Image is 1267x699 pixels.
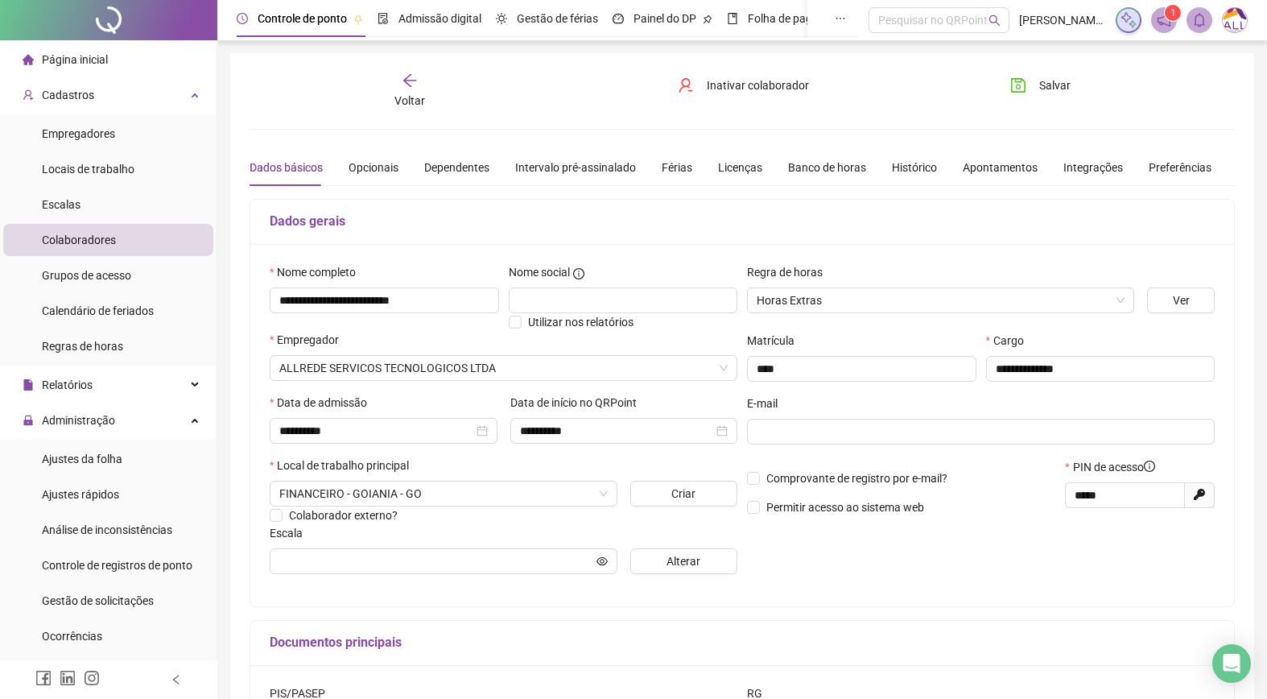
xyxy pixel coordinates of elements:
[496,13,507,24] span: sun
[270,263,366,281] label: Nome completo
[270,212,1215,231] h5: Dados gerais
[42,559,192,572] span: Controle de registros de ponto
[42,630,102,643] span: Ocorrências
[42,414,115,427] span: Administração
[727,13,738,24] span: book
[279,356,728,380] span: ALLREDE SERVICOS TECNOLOGICOS LTDA
[1063,159,1123,176] div: Integrações
[666,72,821,98] button: Inativar colaborador
[42,127,115,140] span: Empregadores
[424,159,489,176] div: Dependentes
[42,163,134,176] span: Locais de trabalho
[1170,7,1176,19] span: 1
[630,481,737,507] button: Criar
[1223,8,1247,32] img: 75003
[1212,644,1251,683] div: Open Intercom Messenger
[515,159,636,176] div: Intervalo pré-assinalado
[378,13,389,24] span: file-done
[718,159,762,176] div: Licenças
[509,263,570,281] span: Nome social
[42,378,93,391] span: Relatórios
[1144,461,1155,472] span: info-circle
[23,89,34,101] span: user-add
[250,159,323,176] div: Dados básicos
[510,394,647,412] label: Data de início no QRPoint
[703,14,712,24] span: pushpin
[892,159,937,176] div: Histórico
[270,524,313,542] label: Escala
[398,12,481,25] span: Admissão digital
[573,268,584,279] span: info-circle
[270,331,349,349] label: Empregador
[42,89,94,101] span: Cadastros
[1073,458,1155,476] span: PIN de acesso
[279,482,608,506] span: RUA 115 SETOR SUL
[613,13,624,24] span: dashboard
[42,53,108,66] span: Página inicial
[747,332,805,349] label: Matrícula
[42,234,116,246] span: Colaboradores
[747,395,788,412] label: E-mail
[1192,13,1207,27] span: bell
[528,316,633,329] span: Utilizar nos relatórios
[633,12,696,25] span: Painel do DP
[270,457,419,474] label: Local de trabalho principal
[237,13,248,24] span: clock-circle
[757,288,1125,312] span: Horas Extras
[986,332,1034,349] label: Cargo
[678,77,694,93] span: user-delete
[1019,11,1106,29] span: [PERSON_NAME] - ALLREDE
[42,453,122,465] span: Ajustes da folha
[662,159,692,176] div: Férias
[353,14,363,24] span: pushpin
[23,415,34,426] span: lock
[671,485,695,503] span: Criar
[835,13,846,24] span: ellipsis
[1157,13,1171,27] span: notification
[988,14,1001,27] span: search
[1120,11,1137,29] img: sparkle-icon.fc2bf0ac1784a2077858766a79e2daf3.svg
[963,159,1038,176] div: Apontamentos
[788,159,866,176] div: Banco de horas
[42,488,119,501] span: Ajustes rápidos
[402,72,418,89] span: arrow-left
[42,198,80,211] span: Escalas
[23,54,34,65] span: home
[667,552,700,570] span: Alterar
[258,12,347,25] span: Controle de ponto
[1010,77,1026,93] span: save
[766,501,924,514] span: Permitir acesso ao sistema web
[84,670,100,686] span: instagram
[630,548,737,574] button: Alterar
[60,670,76,686] span: linkedin
[35,670,52,686] span: facebook
[748,12,851,25] span: Folha de pagamento
[1147,287,1215,313] button: Ver
[42,523,172,536] span: Análise de inconsistências
[1173,292,1190,309] span: Ver
[998,72,1083,98] button: Salvar
[42,340,123,353] span: Regras de horas
[1149,159,1211,176] div: Preferências
[1039,77,1071,94] span: Salvar
[747,263,833,281] label: Regra de horas
[289,509,398,522] span: Colaborador externo?
[42,304,154,317] span: Calendário de feriados
[1165,5,1181,21] sup: 1
[707,77,809,94] span: Inativar colaborador
[42,594,154,607] span: Gestão de solicitações
[270,633,1215,652] h5: Documentos principais
[394,94,425,107] span: Voltar
[766,472,947,485] span: Comprovante de registro por e-mail?
[42,269,131,282] span: Grupos de acesso
[517,12,598,25] span: Gestão de férias
[171,674,182,685] span: left
[596,556,608,567] span: eye
[270,394,378,412] label: Data de admissão
[23,379,34,391] span: file
[349,159,398,176] div: Opcionais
